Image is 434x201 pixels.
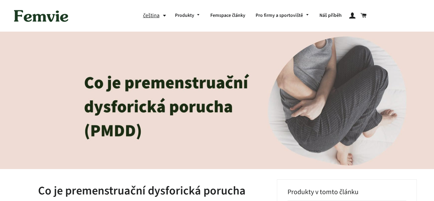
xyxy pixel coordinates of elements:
a: Náš příběh [314,7,347,25]
a: Produkty [170,7,206,25]
img: Femvie [10,5,72,26]
a: Pro firmy a sportoviště [250,7,314,25]
button: čeština [143,11,170,20]
a: Femspace články [205,7,250,25]
h3: Produkty v tomto článku [288,188,406,201]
